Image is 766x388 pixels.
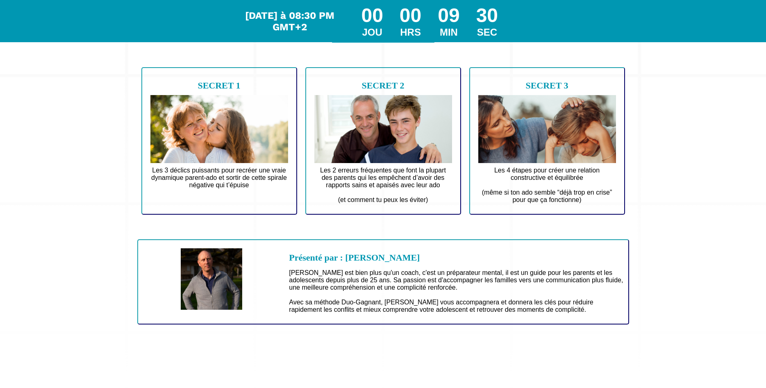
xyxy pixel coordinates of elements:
[400,27,421,38] div: HRS
[181,248,242,310] img: 266531c25af78cdab9fb5ae8c8282d7f_robin.jpg
[243,10,336,33] div: Le webinar commence dans...
[476,4,498,27] div: 30
[289,252,420,263] b: Présenté par : [PERSON_NAME]
[245,10,334,33] span: [DATE] à 08:30 PM GMT+2
[438,27,459,38] div: MIN
[525,80,568,91] b: SECRET 3
[314,95,452,163] img: 774e71fe38cd43451293438b60a23fce_Design_sans_titre_1.jpg
[150,165,288,198] text: Les 3 déclics puissants pour recréer une vraie dynamique parent-ado et sortir de cette spirale né...
[198,80,240,91] b: SECRET 1
[150,95,288,163] img: d70f9ede54261afe2763371d391305a3_Design_sans_titre_4.jpg
[438,4,459,27] div: 09
[400,4,421,27] div: 00
[478,95,616,163] img: 6e5ea48f4dd0521e46c6277ff4d310bb_Design_sans_titre_5.jpg
[476,27,498,38] div: SEC
[289,267,624,315] text: [PERSON_NAME] est bien plus qu'un coach, c'est un préparateur mental, il est un guide pour les pa...
[478,165,616,206] text: Les 4 étapes pour créer une relation constructive et équilibrée (même si ton ado semble “déjà tro...
[361,4,383,27] div: 00
[361,27,383,38] div: JOU
[314,165,452,206] text: Les 2 erreurs fréquentes que font la plupart des parents qui les empêchent d’avoir des rapports s...
[361,80,404,91] b: SECRET 2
